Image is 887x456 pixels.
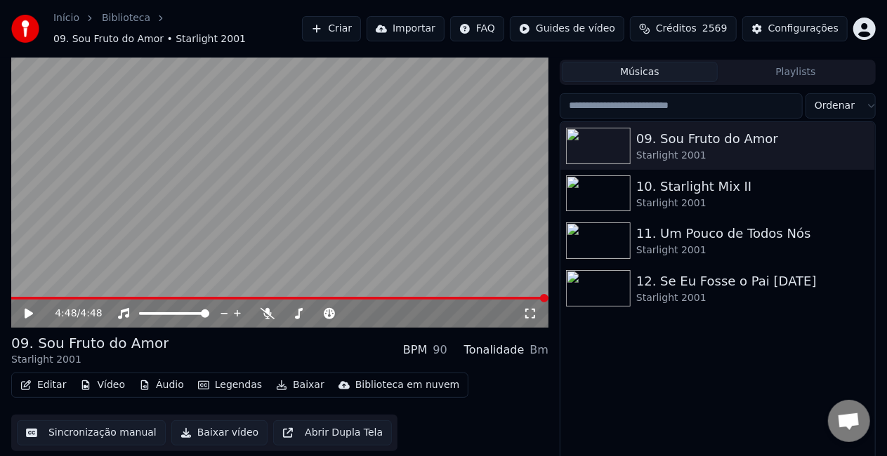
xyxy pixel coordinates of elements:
div: 09. Sou Fruto do Amor [11,333,169,353]
button: Criar [302,16,361,41]
a: Open chat [828,400,870,442]
button: Legendas [192,375,268,395]
button: Créditos2569 [630,16,737,41]
div: Configurações [768,22,839,36]
button: Editar [15,375,72,395]
div: Biblioteca em nuvem [355,378,460,392]
button: Baixar vídeo [171,420,268,445]
button: Áudio [133,375,190,395]
div: Bm [530,342,548,358]
div: Tonalidade [464,342,525,358]
div: Starlight 2001 [11,353,169,367]
img: youka [11,15,39,43]
nav: breadcrumb [53,11,302,46]
button: Guides de vídeo [510,16,624,41]
a: Início [53,11,79,25]
div: / [55,307,88,321]
span: 09. Sou Fruto do Amor • Starlight 2001 [53,32,246,46]
div: 10. Starlight Mix II [636,177,869,196]
div: 09. Sou Fruto do Amor [636,129,869,149]
div: Starlight 2001 [636,243,869,257]
span: 2569 [702,22,728,36]
button: Abrir Dupla Tela [273,420,392,445]
button: Vídeo [74,375,131,395]
div: 90 [433,342,447,358]
div: 12. Se Eu Fosse o Pai [DATE] [636,271,869,291]
button: Sincronização manual [17,420,166,445]
div: Starlight 2001 [636,196,869,210]
div: 11. Um Pouco de Todos Nós [636,224,869,243]
button: Playlists [718,62,874,82]
div: Starlight 2001 [636,291,869,305]
span: Créditos [656,22,697,36]
span: 4:48 [55,307,77,321]
a: Biblioteca [102,11,150,25]
span: Ordenar [815,99,855,113]
button: Configurações [742,16,848,41]
button: Importar [367,16,445,41]
div: BPM [403,342,427,358]
button: FAQ [450,16,504,41]
button: Músicas [562,62,718,82]
span: 4:48 [80,307,102,321]
button: Baixar [270,375,330,395]
div: Starlight 2001 [636,149,869,163]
